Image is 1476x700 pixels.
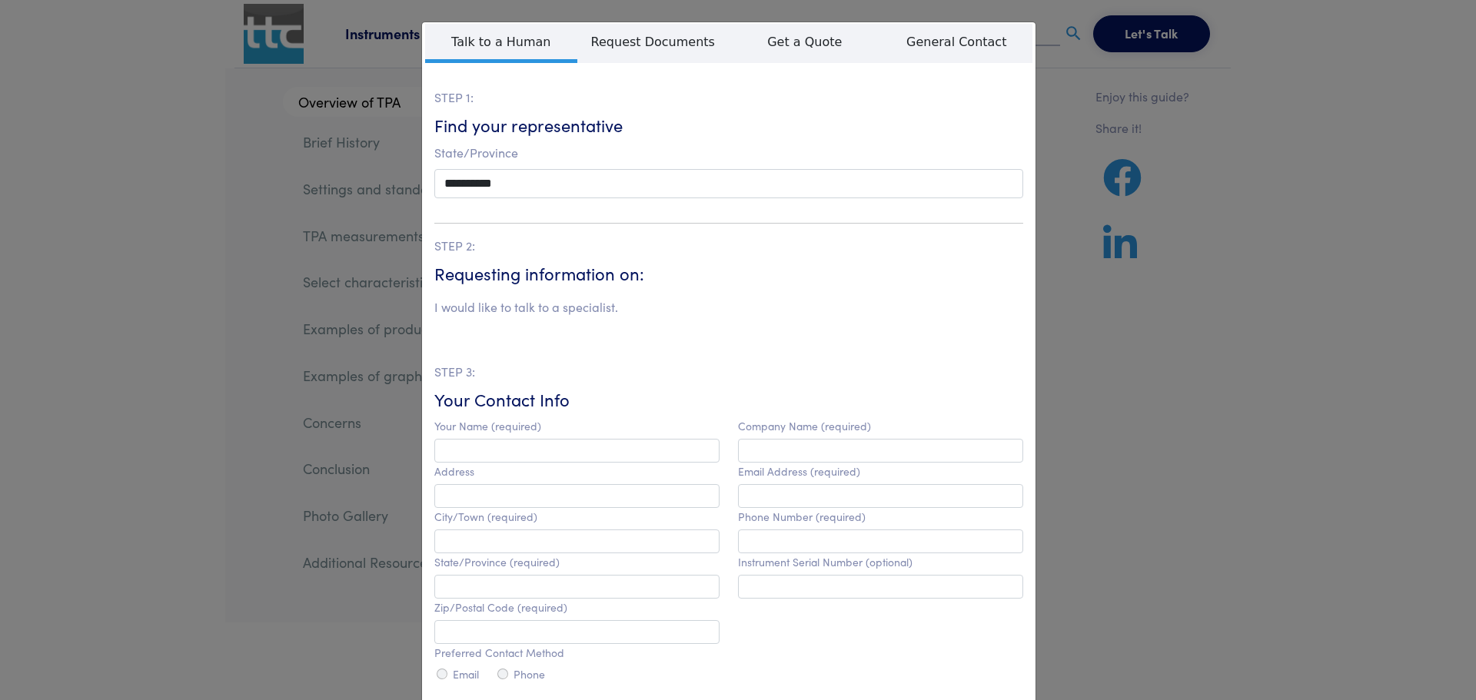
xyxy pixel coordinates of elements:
span: Talk to a Human [425,24,577,63]
label: Email [453,668,479,681]
h6: Find your representative [434,114,1023,138]
h6: Requesting information on: [434,262,1023,286]
label: Phone [514,668,545,681]
p: STEP 3: [434,362,1023,382]
label: Preferred Contact Method [434,646,564,659]
p: STEP 2: [434,236,1023,256]
p: STEP 1: [434,88,1023,108]
p: State/Province [434,143,1023,163]
label: Company Name (required) [738,420,871,433]
label: State/Province (required) [434,556,560,569]
label: Address [434,465,474,478]
label: Your Name (required) [434,420,541,433]
span: General Contact [881,24,1033,59]
label: Email Address (required) [738,465,860,478]
label: Phone Number (required) [738,510,866,523]
label: Zip/Postal Code (required) [434,601,567,614]
label: Instrument Serial Number (optional) [738,556,913,569]
span: Request Documents [577,24,730,59]
span: Get a Quote [729,24,881,59]
li: I would like to talk to a specialist. [434,297,618,317]
h6: Your Contact Info [434,388,1023,412]
label: City/Town (required) [434,510,537,523]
